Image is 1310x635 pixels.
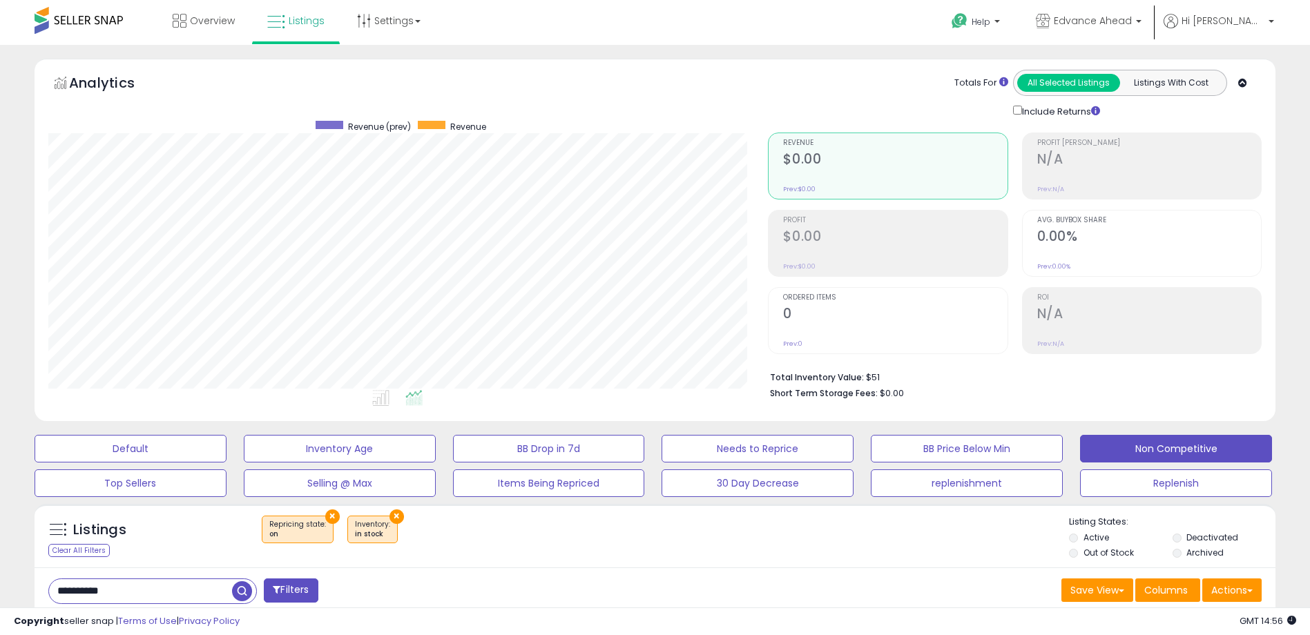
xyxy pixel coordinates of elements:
button: All Selected Listings [1017,74,1120,92]
div: Include Returns [1003,103,1117,119]
small: Prev: $0.00 [783,185,816,193]
button: Selling @ Max [244,469,436,497]
label: Out of Stock [1083,547,1134,558]
small: Prev: 0.00% [1037,262,1070,271]
i: Get Help [951,12,968,30]
h2: 0 [783,306,1007,324]
label: Active [1083,531,1109,543]
div: in stock [355,529,390,539]
h5: Analytics [69,73,162,96]
small: Prev: 0 [783,340,802,348]
div: seller snap | | [14,615,240,628]
span: Inventory : [355,519,390,540]
span: Columns [1144,583,1188,597]
h2: N/A [1037,306,1261,324]
button: × [389,509,404,524]
h2: $0.00 [783,151,1007,170]
span: Revenue (prev) [348,121,411,133]
label: Archived [1186,547,1224,558]
button: Inventory Age [244,435,436,462]
p: Listing States: [1069,516,1275,529]
h2: N/A [1037,151,1261,170]
button: BB Drop in 7d [453,435,645,462]
a: Terms of Use [118,614,177,627]
span: Revenue [450,121,486,133]
small: Prev: $0.00 [783,262,816,271]
span: Edvance Ahead [1054,14,1132,28]
button: Top Sellers [35,469,227,497]
b: Short Term Storage Fees: [770,387,878,399]
span: Avg. Buybox Share [1037,217,1261,224]
small: Prev: N/A [1037,185,1064,193]
span: Repricing state : [269,519,326,540]
button: replenishment [871,469,1063,497]
span: Listings [289,14,325,28]
div: Totals For [954,77,1008,90]
button: Listings With Cost [1119,74,1222,92]
button: Needs to Reprice [662,435,854,462]
button: Columns [1135,578,1200,602]
button: Filters [264,578,318,603]
b: Total Inventory Value: [770,371,864,383]
button: × [325,509,340,524]
div: Clear All Filters [48,544,110,557]
button: Replenish [1080,469,1272,497]
span: Ordered Items [783,294,1007,302]
strong: Copyright [14,614,64,627]
div: on [269,529,326,539]
span: ROI [1037,294,1261,302]
span: 2025-08-13 14:56 GMT [1240,614,1296,627]
button: Actions [1202,578,1262,602]
a: Hi [PERSON_NAME] [1164,14,1274,45]
span: Hi [PERSON_NAME] [1182,14,1264,28]
h2: 0.00% [1037,228,1261,247]
button: Save View [1061,578,1133,602]
button: BB Price Below Min [871,435,1063,462]
span: Profit [PERSON_NAME] [1037,139,1261,147]
span: Help [972,16,990,28]
button: Default [35,435,227,462]
h2: $0.00 [783,228,1007,247]
h5: Listings [73,520,126,540]
a: Privacy Policy [179,614,240,627]
span: Overview [190,14,235,28]
small: Prev: N/A [1037,340,1064,348]
button: Non Competitive [1080,435,1272,462]
li: $51 [770,368,1251,384]
span: Profit [783,217,1007,224]
span: $0.00 [880,387,904,400]
a: Help [941,2,1014,45]
button: Items Being Repriced [453,469,645,497]
button: 30 Day Decrease [662,469,854,497]
span: Revenue [783,139,1007,147]
label: Deactivated [1186,531,1238,543]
